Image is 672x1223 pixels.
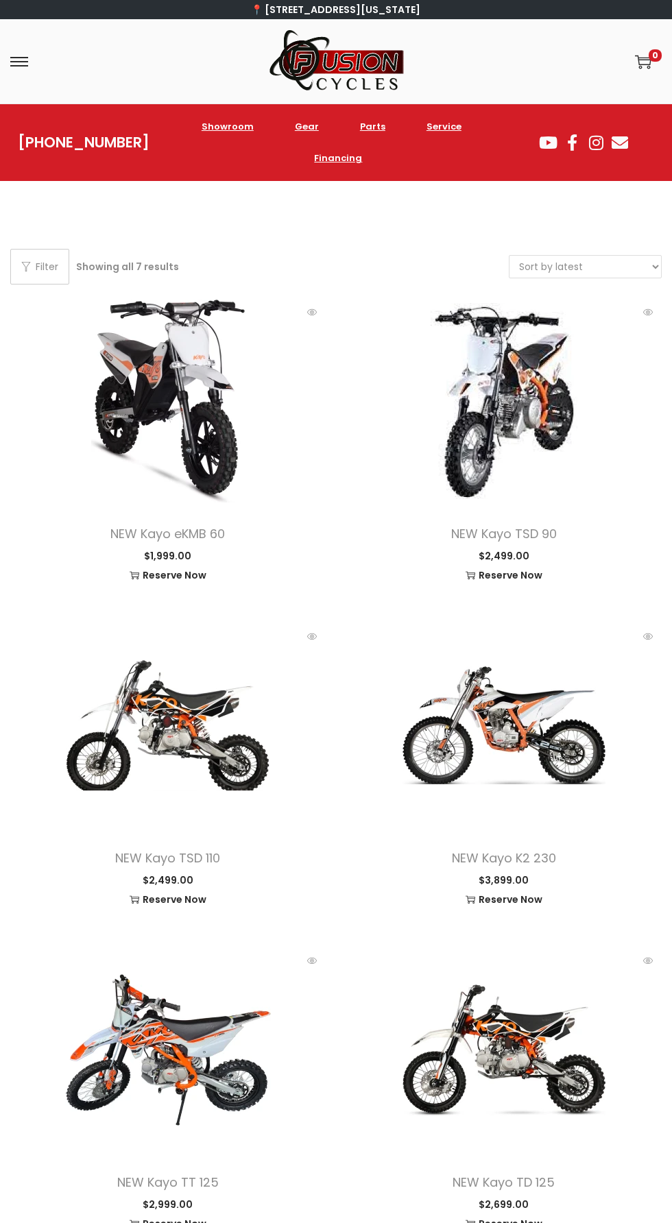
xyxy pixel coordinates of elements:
[76,257,179,276] p: Showing all 7 results
[298,298,326,326] span: Quick View
[143,873,149,887] span: $
[635,53,651,70] a: 0
[21,890,315,909] a: Reserve Now
[144,549,150,563] span: $
[18,133,149,152] a: [PHONE_NUMBER]
[10,249,69,284] button: Filter
[357,890,651,909] a: Reserve Now
[401,947,607,1152] img: Product image
[251,3,420,16] a: 📍 [STREET_ADDRESS][US_STATE]
[634,298,662,326] span: Quick View
[143,873,193,887] span: 2,499.00
[281,111,333,143] a: Gear
[65,622,271,828] img: Product image
[188,111,267,143] a: Showroom
[479,549,529,563] span: 2,499.00
[479,1198,529,1211] span: 2,699.00
[144,549,191,563] span: 1,999.00
[479,873,529,887] span: 3,899.00
[110,525,225,542] a: NEW Kayo eKMB 60
[300,143,376,174] a: Financing
[634,947,662,974] span: Quick View
[21,566,315,585] a: Reserve Now
[357,566,651,585] a: Reserve Now
[453,1174,555,1191] a: NEW Kayo TD 125
[413,111,475,143] a: Service
[143,1198,193,1211] span: 2,999.00
[634,622,662,650] span: Quick View
[298,947,326,974] span: Quick View
[451,525,557,542] a: NEW Kayo TSD 90
[267,29,405,93] img: Woostify mobile logo
[168,111,502,174] nav: Menu
[143,1198,149,1211] span: $
[479,1198,485,1211] span: $
[346,111,399,143] a: Parts
[115,849,220,867] a: NEW Kayo TSD 110
[479,549,485,563] span: $
[117,1174,219,1191] a: NEW Kayo TT 125
[479,873,485,887] span: $
[452,849,556,867] a: NEW Kayo K2 230
[509,256,661,278] select: Shop order
[298,622,326,650] span: Quick View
